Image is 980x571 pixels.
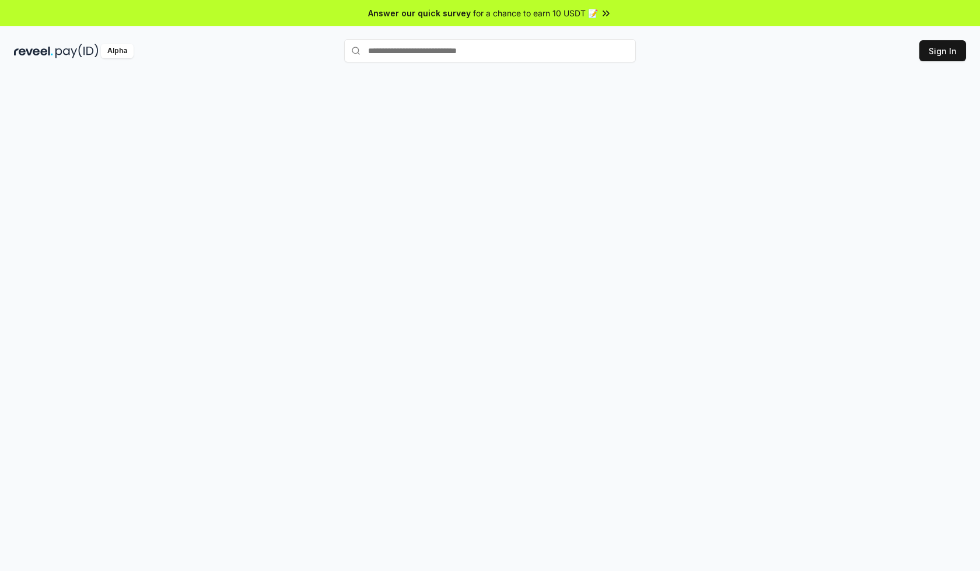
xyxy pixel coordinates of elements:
[473,7,598,19] span: for a chance to earn 10 USDT 📝
[101,44,134,58] div: Alpha
[368,7,471,19] span: Answer our quick survey
[55,44,99,58] img: pay_id
[919,40,966,61] button: Sign In
[14,44,53,58] img: reveel_dark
